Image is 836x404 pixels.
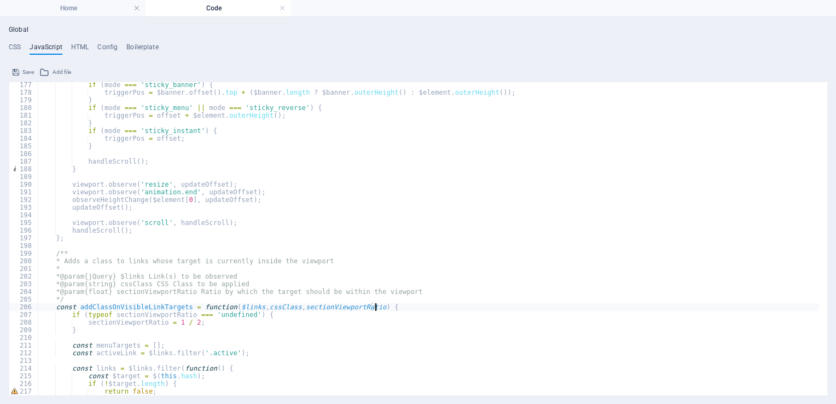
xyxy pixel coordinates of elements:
[9,227,39,234] div: 196
[9,326,39,334] div: 209
[9,250,39,257] div: 199
[146,2,291,14] h4: Code
[9,142,39,150] div: 185
[9,342,39,349] div: 211
[9,173,39,181] div: 189
[9,112,39,119] div: 181
[9,265,39,273] div: 201
[9,119,39,127] div: 182
[9,135,39,142] div: 184
[9,257,39,265] div: 200
[9,311,39,319] div: 207
[9,349,39,357] div: 212
[9,365,39,372] div: 214
[9,81,39,89] div: 177
[9,319,39,326] div: 208
[9,234,39,242] div: 197
[97,43,118,55] h4: Config
[9,380,39,388] div: 216
[9,43,21,55] h4: CSS
[9,242,39,250] div: 198
[9,273,39,280] div: 202
[11,66,36,79] button: Save
[9,181,39,188] div: 190
[9,372,39,380] div: 215
[22,66,34,79] span: Save
[9,204,39,211] div: 193
[9,280,39,288] div: 203
[9,357,39,365] div: 213
[9,188,39,196] div: 191
[9,96,39,104] div: 179
[9,296,39,303] div: 205
[126,43,159,55] h4: Boilerplate
[9,165,39,173] div: 188
[9,26,28,34] h4: Global
[9,150,39,158] div: 186
[38,66,73,79] button: Add file
[9,388,39,395] div: 217
[9,196,39,204] div: 192
[9,211,39,219] div: 194
[9,334,39,342] div: 210
[30,43,62,55] h4: JavaScript
[9,89,39,96] div: 178
[9,158,39,165] div: 187
[9,288,39,296] div: 204
[9,127,39,135] div: 183
[9,104,39,112] div: 180
[53,66,71,79] span: Add file
[71,43,89,55] h4: HTML
[9,303,39,311] div: 206
[9,219,39,227] div: 195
